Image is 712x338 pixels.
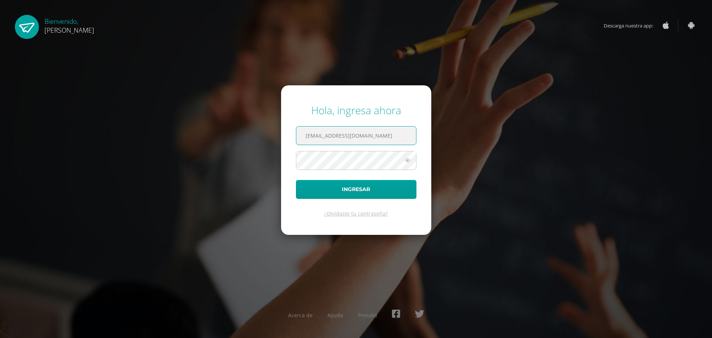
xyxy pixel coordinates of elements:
button: Ingresar [296,180,416,199]
input: Correo electrónico o usuario [296,127,416,145]
span: [PERSON_NAME] [44,26,94,35]
a: Acerca de [288,312,313,319]
div: Bienvenido, [44,15,94,35]
span: Descarga nuestra app: [604,19,660,33]
div: Hola, ingresa ahora [296,103,416,117]
a: Presskit [358,312,377,319]
a: Ayuda [327,312,343,319]
a: ¿Olvidaste tu contraseña? [324,210,388,217]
